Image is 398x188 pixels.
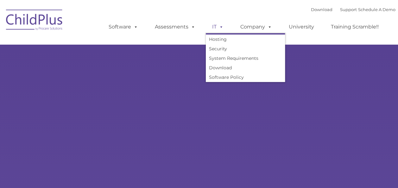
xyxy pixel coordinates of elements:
[311,7,395,12] font: |
[206,44,285,53] a: Security
[234,21,278,33] a: Company
[325,21,385,33] a: Training Scramble!!
[340,7,357,12] a: Support
[206,63,285,72] a: Download
[102,21,144,33] a: Software
[282,21,320,33] a: University
[148,21,202,33] a: Assessments
[206,53,285,63] a: System Requirements
[206,21,230,33] a: IT
[3,5,66,37] img: ChildPlus by Procare Solutions
[358,7,395,12] a: Schedule A Demo
[206,34,285,44] a: Hosting
[206,72,285,82] a: Software Policy
[311,7,332,12] a: Download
